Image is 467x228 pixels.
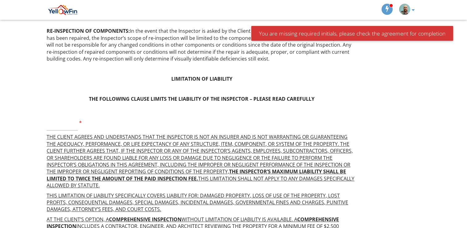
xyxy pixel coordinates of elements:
img: Yellow Fin Energy Construction Services LLC [47,2,78,18]
strong: HE INSPECTOR’S MAXIMUM LIABILITY SHALL BE LIMITED TO TWICE THE AMOUNT OF THE PAID INSPECTION FEE. [47,168,346,182]
strong: THE FOLLOWING CLAUSE LIMITS THE LIABILITY OF THE INSPECTOR – PLEASE READ CAREFULLY [89,95,315,102]
img: selfie.jpg [399,4,410,15]
u: THE CLIENT AGREES AND UNDERSTANDS THAT THE INSPECTOR IS NOT AN INSURER AND IS NOT WARRANTING OR G... [47,133,354,189]
div: You are missing required initials, please check the agreement for completion [251,26,453,41]
u: THIS LIMITATION OF LIABILITY SPECIFICALLY COVERS LIABILITY FOR: DAMAGED PROPERTY, LOSS OF USE OF ... [47,192,348,213]
strong: COMPREHENSIVE INSPECTION [109,216,181,223]
strong: RE-INSPECTION OF COMPONENTS: [47,27,130,34]
strong: LIMITATION OF LIABILITY [171,75,232,82]
strong: T [229,168,232,175]
p: In the event that the Inspector is asked by the Client to re-inspect a component or condition tha... [47,27,357,62]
